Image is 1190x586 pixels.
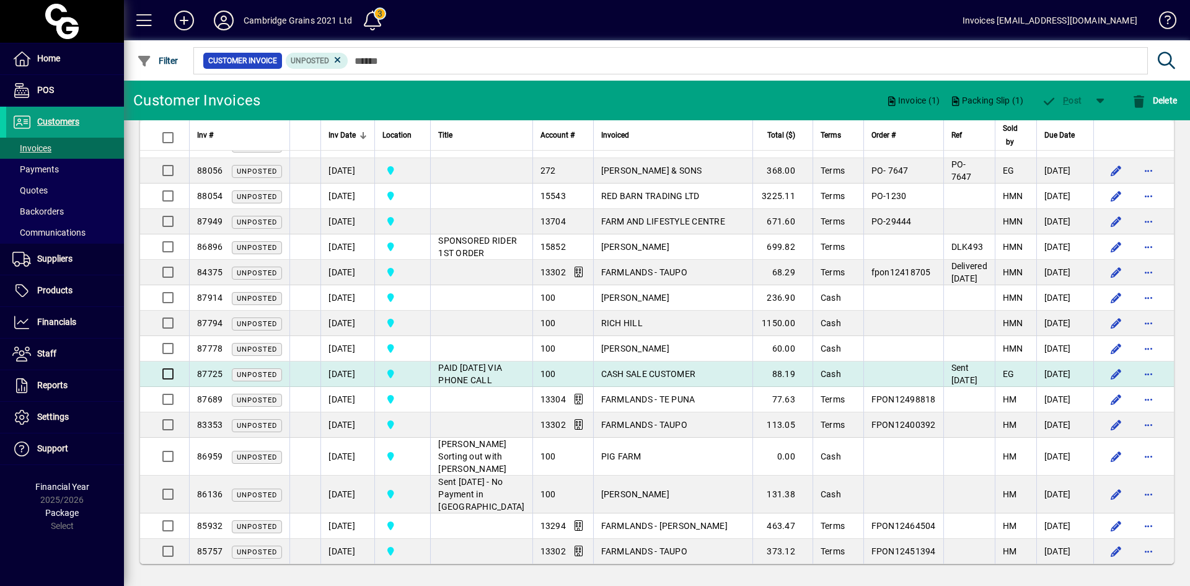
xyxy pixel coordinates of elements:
span: [PERSON_NAME] & SONS [601,166,702,175]
span: 88056 [197,166,223,175]
a: Support [6,433,124,464]
td: [DATE] [1036,311,1093,336]
span: Cambridge Grains 2021 Ltd [382,418,423,432]
span: Cambridge Grains 2021 Ltd [382,487,423,501]
span: EG [1003,369,1015,379]
span: 15852 [540,242,566,252]
td: [DATE] [1036,476,1093,513]
span: Ref [951,128,962,142]
a: Invoices [6,138,124,159]
td: 60.00 [752,336,813,362]
span: 13302 [540,420,566,430]
span: HMN [1003,318,1023,328]
span: PO- 7647 [951,159,972,182]
span: 100 [540,369,556,379]
button: Edit [1106,541,1126,561]
a: Suppliers [6,244,124,275]
a: Backorders [6,201,124,222]
td: 373.12 [752,539,813,564]
td: [DATE] [1036,285,1093,311]
td: 368.00 [752,158,813,184]
span: FPON12400392 [871,420,936,430]
span: 13704 [540,216,566,226]
span: Terms [821,216,845,226]
button: Invoice (1) [881,89,945,112]
span: CASH SALE CUSTOMER [601,369,696,379]
span: 13294 [540,521,566,531]
span: Cambridge Grains 2021 Ltd [382,393,423,406]
td: [DATE] [320,438,374,476]
span: Unposted [237,453,277,461]
span: 85757 [197,546,223,556]
span: Unposted [237,320,277,328]
span: Financial Year [35,482,89,492]
span: HMN [1003,293,1023,303]
a: Home [6,43,124,74]
a: Quotes [6,180,124,201]
span: Cash [821,489,841,499]
span: HMN [1003,216,1023,226]
button: Edit [1106,389,1126,409]
span: Terms [821,191,845,201]
span: 87794 [197,318,223,328]
span: Sent [DATE] [951,363,978,385]
td: [DATE] [320,336,374,362]
span: 15543 [540,191,566,201]
button: Edit [1106,186,1126,206]
span: Cash [821,369,841,379]
span: [PERSON_NAME] [601,293,669,303]
span: PO-29444 [871,216,912,226]
span: Cambridge Grains 2021 Ltd [382,519,423,533]
div: Inv Date [328,128,367,142]
span: 13302 [540,546,566,556]
span: Inv # [197,128,213,142]
td: 131.38 [752,476,813,513]
div: Customer Invoices [133,91,260,110]
button: More options [1139,237,1158,257]
span: HMN [1003,191,1023,201]
td: [DATE] [320,513,374,539]
button: More options [1139,415,1158,435]
span: Invoices [12,143,51,153]
td: 699.82 [752,234,813,260]
button: More options [1139,389,1158,409]
span: Unposted [237,371,277,379]
div: Ref [951,128,987,142]
span: [PERSON_NAME] Sorting out with [PERSON_NAME] [438,439,506,474]
span: 13304 [540,394,566,404]
span: PO-1230 [871,191,907,201]
span: DLK493 [951,242,984,252]
span: FARM AND LIFESTYLE CENTRE [601,216,725,226]
a: Staff [6,339,124,370]
span: 87949 [197,216,223,226]
td: [DATE] [1036,184,1093,209]
a: Products [6,275,124,306]
span: RED BARN TRADING LTD [601,191,700,201]
td: [DATE] [1036,513,1093,539]
td: [DATE] [320,184,374,209]
div: Total ($) [760,128,806,142]
span: Cambridge Grains 2021 Ltd [382,240,423,254]
button: More options [1139,364,1158,384]
span: SPONSORED RIDER 1ST ORDER [438,236,517,258]
span: Home [37,53,60,63]
button: More options [1139,313,1158,333]
span: 85932 [197,521,223,531]
td: [DATE] [320,539,374,564]
span: 272 [540,166,556,175]
span: Terms [821,521,845,531]
button: More options [1139,262,1158,282]
span: Total ($) [767,128,795,142]
span: Unposted [237,295,277,303]
div: Title [438,128,524,142]
button: Edit [1106,161,1126,180]
span: HM [1003,489,1017,499]
span: RICH HILL [601,318,643,328]
td: [DATE] [320,285,374,311]
span: 100 [540,344,556,353]
span: FARMLANDS - TAUPO [601,267,687,277]
span: HM [1003,420,1017,430]
span: Cambridge Grains 2021 Ltd [382,450,423,463]
button: Edit [1106,364,1126,384]
span: Packing Slip (1) [950,91,1023,110]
